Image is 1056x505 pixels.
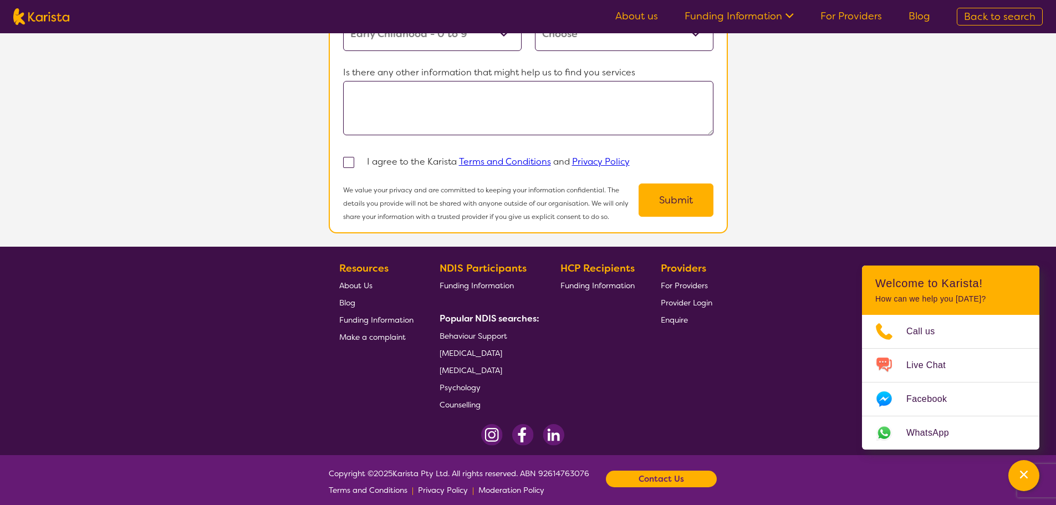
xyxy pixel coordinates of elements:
a: About us [615,9,658,23]
a: Privacy Policy [418,482,468,498]
span: About Us [339,280,373,290]
a: Back to search [957,8,1043,25]
a: Privacy Policy [572,156,630,167]
h2: Welcome to Karista! [875,277,1026,290]
a: Make a complaint [339,328,414,345]
span: Terms and Conditions [329,485,407,495]
ul: Choose channel [862,315,1039,450]
b: NDIS Participants [440,262,527,275]
a: Provider Login [661,294,712,311]
a: Funding Information [339,311,414,328]
span: Psychology [440,382,481,392]
a: Blog [339,294,414,311]
span: Call us [906,323,948,340]
a: Counselling [440,396,535,413]
a: Web link opens in a new tab. [862,416,1039,450]
span: Live Chat [906,357,959,374]
a: For Providers [661,277,712,294]
a: Funding Information [685,9,794,23]
span: Moderation Policy [478,485,544,495]
img: Karista logo [13,8,69,25]
b: Providers [661,262,706,275]
span: Make a complaint [339,332,406,342]
a: For Providers [820,9,882,23]
b: Contact Us [639,471,684,487]
b: Resources [339,262,389,275]
button: Channel Menu [1008,460,1039,491]
b: Popular NDIS searches: [440,313,539,324]
a: Behaviour Support [440,327,535,344]
span: Funding Information [560,280,635,290]
span: [MEDICAL_DATA] [440,348,502,358]
div: Channel Menu [862,266,1039,450]
img: Instagram [481,424,503,446]
span: Counselling [440,400,481,410]
span: WhatsApp [906,425,962,441]
a: Blog [909,9,930,23]
a: Moderation Policy [478,482,544,498]
p: I agree to the Karista and [367,154,630,170]
span: Funding Information [339,315,414,325]
img: LinkedIn [543,424,564,446]
a: Terms and Conditions [329,482,407,498]
span: Funding Information [440,280,514,290]
span: Back to search [964,10,1035,23]
img: Facebook [512,424,534,446]
span: For Providers [661,280,708,290]
a: Enquire [661,311,712,328]
p: Is there any other information that might help us to find you services [343,64,713,81]
a: About Us [339,277,414,294]
a: [MEDICAL_DATA] [440,344,535,361]
span: Behaviour Support [440,331,507,341]
span: [MEDICAL_DATA] [440,365,502,375]
span: Blog [339,298,355,308]
a: [MEDICAL_DATA] [440,361,535,379]
button: Submit [639,183,713,217]
a: Terms and Conditions [459,156,551,167]
span: Provider Login [661,298,712,308]
p: | [472,482,474,498]
span: Enquire [661,315,688,325]
p: How can we help you [DATE]? [875,294,1026,304]
a: Funding Information [560,277,635,294]
a: Funding Information [440,277,535,294]
p: We value your privacy and are committed to keeping your information confidential. The details you... [343,183,639,223]
p: | [412,482,414,498]
span: Facebook [906,391,960,407]
a: Psychology [440,379,535,396]
span: Privacy Policy [418,485,468,495]
b: HCP Recipients [560,262,635,275]
span: Copyright © 2025 Karista Pty Ltd. All rights reserved. ABN 92614763076 [329,465,589,498]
